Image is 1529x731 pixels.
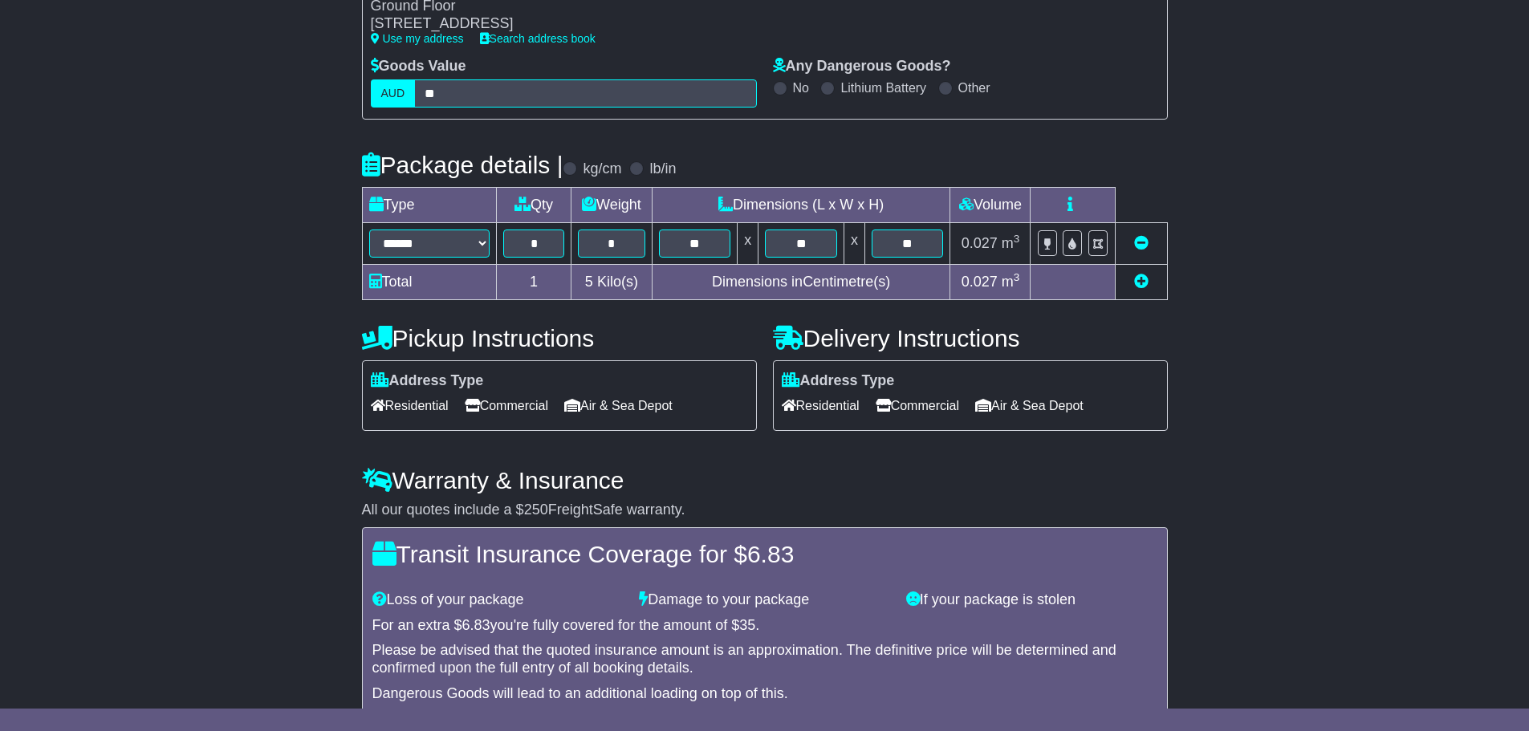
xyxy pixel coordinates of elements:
[1014,271,1020,283] sup: 3
[362,502,1168,519] div: All our quotes include a $ FreightSafe warranty.
[950,187,1031,222] td: Volume
[739,617,755,633] span: 35
[362,187,497,222] td: Type
[1134,235,1149,251] a: Remove this item
[631,591,898,609] div: Damage to your package
[372,617,1157,635] div: For an extra $ you're fully covered for the amount of $ .
[975,393,1084,418] span: Air & Sea Depot
[962,274,998,290] span: 0.027
[962,235,998,251] span: 0.027
[372,642,1157,676] div: Please be advised that the quoted insurance amount is an approximation. The definitive price will...
[773,58,951,75] label: Any Dangerous Goods?
[480,32,596,45] a: Search address book
[649,160,676,178] label: lb/in
[371,15,727,33] div: [STREET_ADDRESS]
[497,187,571,222] td: Qty
[465,393,548,418] span: Commercial
[782,393,860,418] span: Residential
[898,591,1165,609] div: If your package is stolen
[844,222,864,264] td: x
[585,274,593,290] span: 5
[371,79,416,108] label: AUD
[364,591,632,609] div: Loss of your package
[362,152,563,178] h4: Package details |
[1002,274,1020,290] span: m
[362,325,757,351] h4: Pickup Instructions
[1002,235,1020,251] span: m
[571,264,652,299] td: Kilo(s)
[362,264,497,299] td: Total
[564,393,673,418] span: Air & Sea Depot
[782,372,895,390] label: Address Type
[372,541,1157,567] h4: Transit Insurance Coverage for $
[652,187,950,222] td: Dimensions (L x W x H)
[738,222,758,264] td: x
[571,187,652,222] td: Weight
[371,372,484,390] label: Address Type
[747,541,794,567] span: 6.83
[371,32,464,45] a: Use my address
[372,685,1157,703] div: Dangerous Goods will lead to an additional loading on top of this.
[371,393,449,418] span: Residential
[371,58,466,75] label: Goods Value
[876,393,959,418] span: Commercial
[524,502,548,518] span: 250
[1014,233,1020,245] sup: 3
[1134,274,1149,290] a: Add new item
[958,80,990,95] label: Other
[793,80,809,95] label: No
[773,325,1168,351] h4: Delivery Instructions
[652,264,950,299] td: Dimensions in Centimetre(s)
[840,80,926,95] label: Lithium Battery
[362,467,1168,493] h4: Warranty & Insurance
[497,264,571,299] td: 1
[462,617,490,633] span: 6.83
[583,160,621,178] label: kg/cm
